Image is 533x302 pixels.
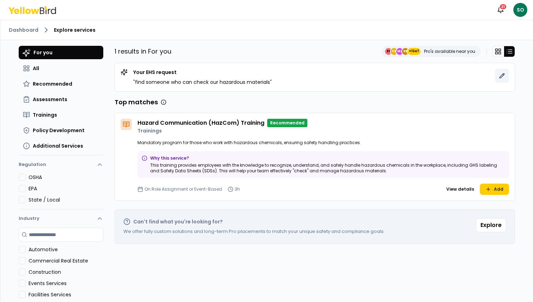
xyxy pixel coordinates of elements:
[29,291,103,298] label: Facilities Services
[19,109,103,121] button: Trainings
[133,79,272,86] p: " find someone who can check our hazardous materials "
[402,48,409,55] span: SE
[499,4,507,10] div: 31
[19,62,103,75] button: All
[29,257,103,264] label: Commercial Real Estate
[115,47,171,56] p: 1 results in For you
[29,196,103,203] label: State / Local
[145,186,222,192] p: On Role Assignment or Event-Based
[29,174,103,181] label: OSHA
[476,218,506,232] button: Explore
[33,49,53,56] span: For you
[29,280,103,287] label: Events Services
[29,185,103,192] label: EPA
[33,80,72,87] span: Recommended
[19,209,103,228] button: Industry
[494,3,508,17] button: 31
[385,48,392,55] span: EE
[137,119,264,127] h4: Hazard Communication (HazCom) Training
[19,93,103,106] button: Assessments
[29,269,103,276] label: Construction
[443,184,477,195] button: View details
[513,3,527,17] span: SO
[480,184,509,195] button: Add
[33,111,57,118] span: Trainings
[19,158,103,174] button: Regulation
[391,48,398,55] span: CE
[133,218,223,225] h2: Can't find what you're looking for?
[396,48,403,55] span: MJ
[19,46,103,59] button: For you
[33,127,85,134] span: Policy Development
[19,174,103,209] div: Regulation
[54,26,96,33] span: Explore services
[33,96,67,103] span: Assessments
[133,69,272,76] p: Your EHS request
[409,48,419,55] span: +1347
[123,228,385,235] p: We offer fully custom solutions and long-term Pro placements to match your unique safety and comp...
[137,127,509,134] p: Trainings
[19,124,103,137] button: Policy Development
[9,26,38,33] a: Dashboard
[424,49,475,54] p: Pro's available near you
[115,97,158,107] h3: Top matches
[33,142,83,149] span: Additional Services
[150,155,505,161] p: Why this service?
[33,65,39,72] span: All
[29,246,103,253] label: Automotive
[267,119,307,127] p: Recommended
[19,140,103,152] button: Additional Services
[235,186,240,192] p: 3h
[19,78,103,90] button: Recommended
[150,162,505,174] p: This training provides employees with the knowledge to recognize, understand, and safely handle h...
[137,140,509,146] p: Mandatory program for those who work with hazardous chemicals, ensuring safety handling practices.
[9,26,525,34] nav: breadcrumb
